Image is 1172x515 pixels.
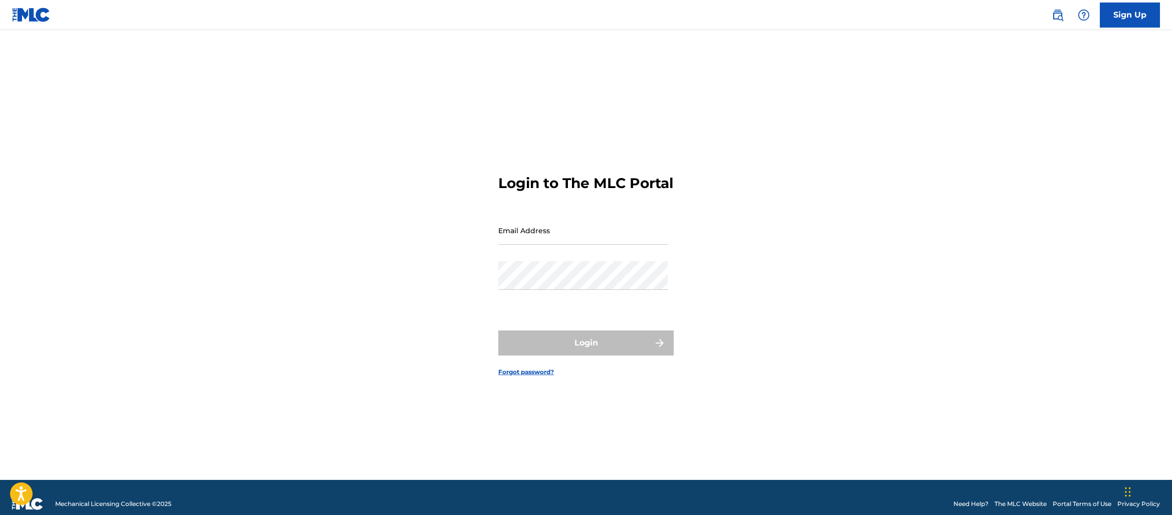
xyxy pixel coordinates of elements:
a: Sign Up [1100,3,1160,28]
img: logo [12,498,43,510]
a: Forgot password? [498,368,554,377]
a: Need Help? [953,499,989,508]
img: MLC Logo [12,8,51,22]
a: Privacy Policy [1117,499,1160,508]
img: search [1052,9,1064,21]
a: The MLC Website [995,499,1047,508]
h3: Login to The MLC Portal [498,175,673,192]
a: Portal Terms of Use [1053,499,1111,508]
span: Mechanical Licensing Collective © 2025 [55,499,171,508]
div: Help [1074,5,1094,25]
iframe: Chat Widget [1122,467,1172,515]
img: help [1078,9,1090,21]
div: Drag [1125,477,1131,507]
a: Public Search [1048,5,1068,25]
